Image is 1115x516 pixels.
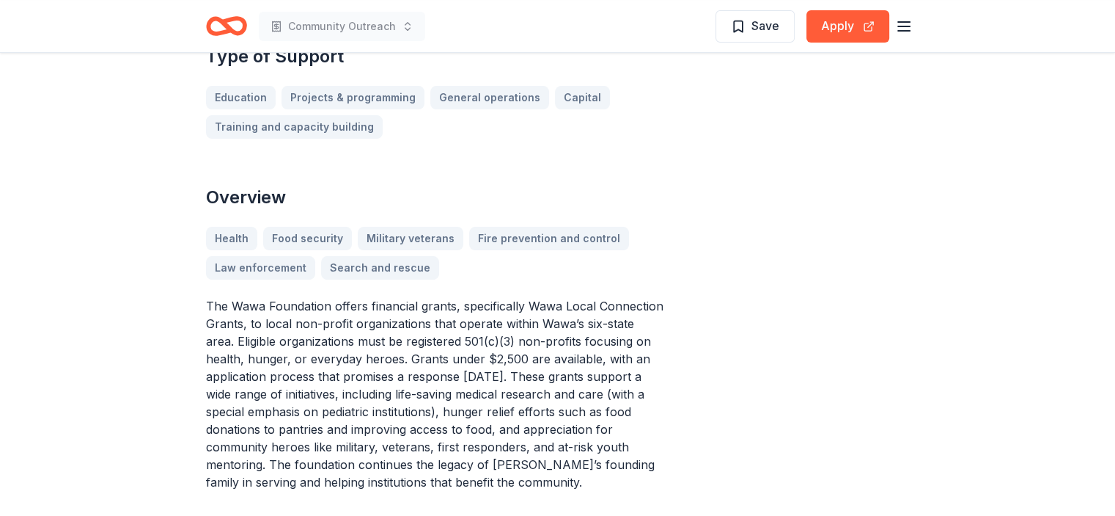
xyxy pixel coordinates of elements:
[259,12,425,41] button: Community Outreach
[206,9,247,43] a: Home
[751,16,779,35] span: Save
[206,297,663,491] p: The Wawa Foundation offers financial grants, specifically Wawa Local Connection Grants, to local ...
[288,18,396,35] span: Community Outreach
[206,115,383,139] a: Training and capacity building
[206,45,663,68] h2: Type of Support
[281,86,424,109] a: Projects & programming
[555,86,610,109] a: Capital
[715,10,795,43] button: Save
[430,86,549,109] a: General operations
[206,186,663,209] h2: Overview
[806,10,889,43] button: Apply
[206,86,276,109] a: Education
